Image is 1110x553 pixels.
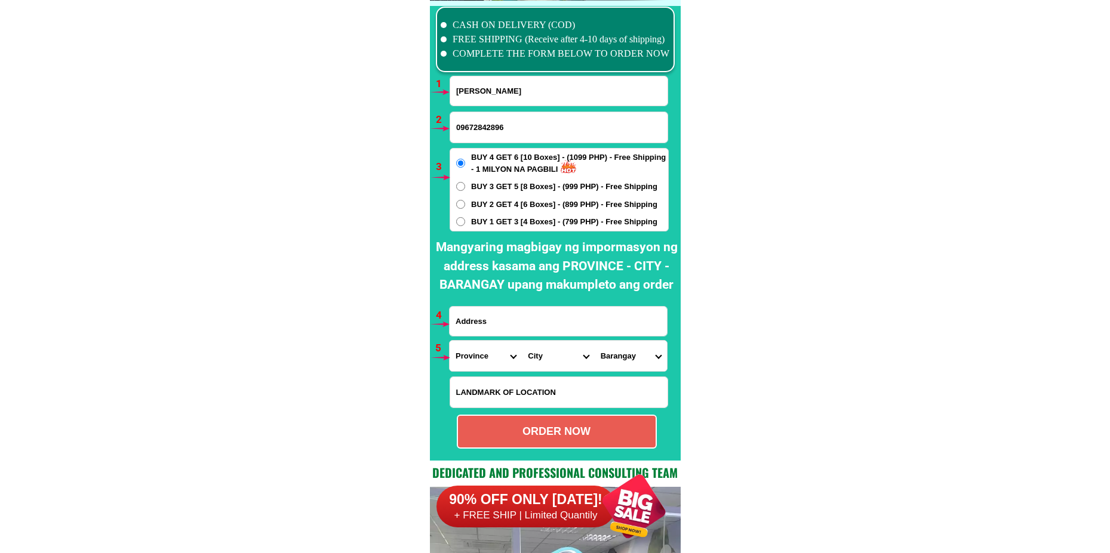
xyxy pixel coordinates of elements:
h6: 90% OFF ONLY [DATE]! [436,491,616,509]
span: BUY 4 GET 6 [10 Boxes] - (1099 PHP) - Free Shipping - 1 MILYON NA PAGBILI [471,152,668,175]
li: FREE SHIPPING (Receive after 4-10 days of shipping) [441,32,670,47]
input: BUY 1 GET 3 [4 Boxes] - (799 PHP) - Free Shipping [456,217,465,226]
h6: 4 [436,308,450,323]
input: BUY 3 GET 5 [8 Boxes] - (999 PHP) - Free Shipping [456,182,465,191]
span: BUY 1 GET 3 [4 Boxes] - (799 PHP) - Free Shipping [471,216,657,228]
h6: 5 [435,341,449,356]
h6: 3 [436,159,450,175]
input: Input address [450,307,667,336]
select: Select commune [595,341,667,371]
input: Input full_name [450,76,668,106]
h2: Mangyaring magbigay ng impormasyon ng address kasama ang PROVINCE - CITY - BARANGAY upang makumpl... [433,238,681,295]
input: BUY 4 GET 6 [10 Boxes] - (1099 PHP) - Free Shipping - 1 MILYON NA PAGBILI [456,159,465,168]
select: Select district [522,341,594,371]
div: ORDER NOW [458,424,656,440]
h2: Dedicated and professional consulting team [430,464,681,481]
h6: 2 [436,112,450,128]
span: BUY 3 GET 5 [8 Boxes] - (999 PHP) - Free Shipping [471,181,657,193]
h6: 1 [436,76,450,92]
span: BUY 2 GET 4 [6 Boxes] - (899 PHP) - Free Shipping [471,199,657,211]
h6: + FREE SHIP | Limited Quantily [436,509,616,522]
li: CASH ON DELIVERY (COD) [441,18,670,32]
select: Select province [450,341,522,371]
input: Input phone_number [450,112,668,143]
li: COMPLETE THE FORM BELOW TO ORDER NOW [441,47,670,61]
input: BUY 2 GET 4 [6 Boxes] - (899 PHP) - Free Shipping [456,200,465,209]
input: Input LANDMARKOFLOCATION [450,377,668,407]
